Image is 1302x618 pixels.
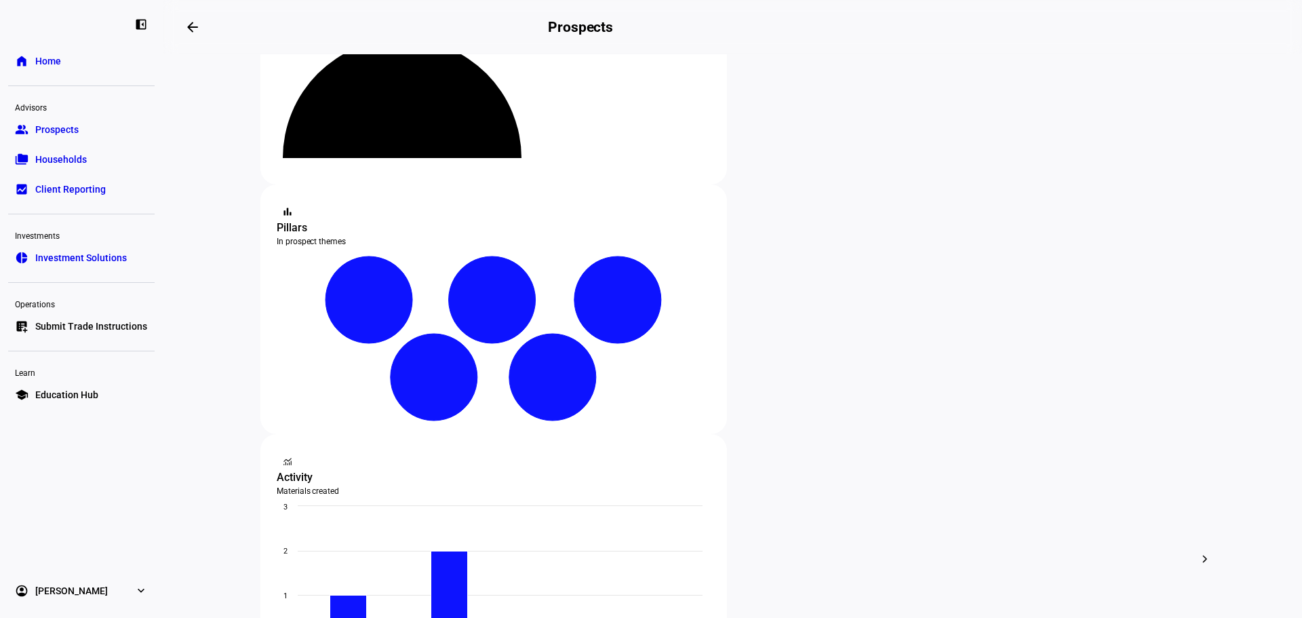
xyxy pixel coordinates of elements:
eth-mat-symbol: left_panel_close [134,18,148,31]
text: 2 [283,547,288,556]
span: Client Reporting [35,182,106,196]
eth-mat-symbol: bid_landscape [15,182,28,196]
div: Pillars [277,220,711,236]
mat-icon: arrow_backwards [184,19,201,35]
span: Prospects [35,123,79,136]
eth-mat-symbol: school [15,388,28,402]
div: Advisors [8,97,155,116]
text: 3 [283,503,288,511]
eth-mat-symbol: home [15,54,28,68]
mat-icon: chevron_right [1197,551,1213,567]
div: In prospect themes [277,236,711,247]
eth-mat-symbol: pie_chart [15,251,28,265]
eth-mat-symbol: folder_copy [15,153,28,166]
a: bid_landscapeClient Reporting [8,176,155,203]
div: Materials created [277,486,711,497]
span: Investment Solutions [35,251,127,265]
a: pie_chartInvestment Solutions [8,244,155,271]
eth-mat-symbol: expand_more [134,584,148,598]
h2: Prospects [548,19,613,35]
eth-mat-symbol: group [15,123,28,136]
span: [PERSON_NAME] [35,584,108,598]
span: Education Hub [35,388,98,402]
div: Learn [8,362,155,381]
span: Home [35,54,61,68]
a: groupProspects [8,116,155,143]
a: homeHome [8,47,155,75]
eth-mat-symbol: list_alt_add [15,320,28,333]
mat-icon: monitoring [281,455,294,468]
div: Activity [277,469,711,486]
div: Investments [8,225,155,244]
mat-icon: bar_chart [281,205,294,218]
text: 1 [283,592,288,600]
span: Households [35,153,87,166]
div: Operations [8,294,155,313]
a: folder_copyHouseholds [8,146,155,173]
eth-mat-symbol: account_circle [15,584,28,598]
span: Submit Trade Instructions [35,320,147,333]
